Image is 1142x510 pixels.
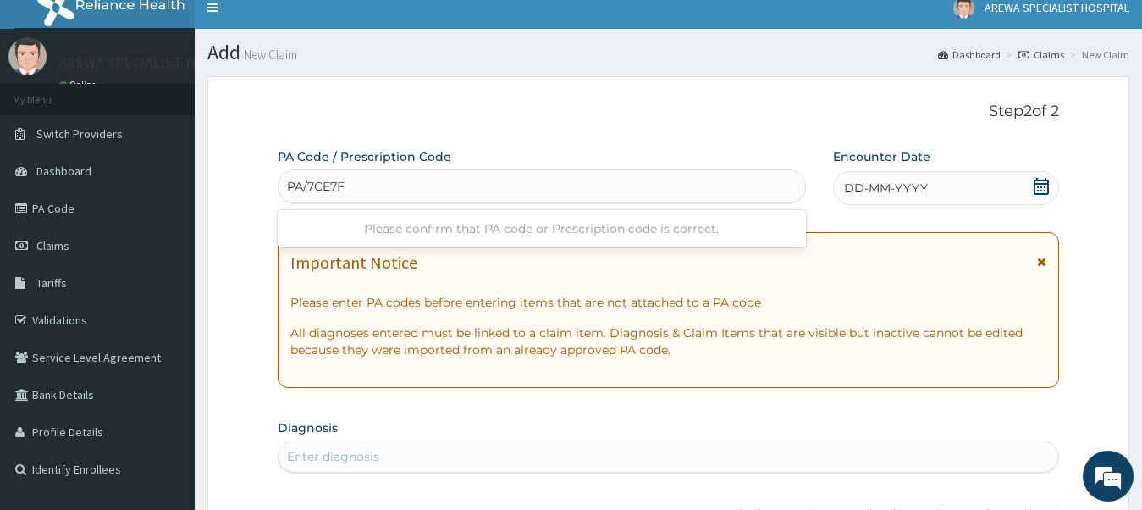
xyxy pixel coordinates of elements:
span: Switch Providers [36,126,123,141]
span: Tariffs [36,275,67,291]
li: New Claim [1066,47,1129,62]
p: AREWA SPECIALIST HOSPITAL [59,55,252,70]
span: Claims [36,238,69,253]
p: Step 2 of 2 [278,103,1060,121]
img: d_794563401_company_1708531726252_794563401 [31,85,69,127]
label: PA Code / Prescription Code [278,148,451,165]
a: Online [59,79,100,91]
div: Enter diagnosis [287,448,379,465]
small: New Claim [240,48,297,61]
div: Please confirm that PA code or Prescription code is correct. [278,213,806,244]
a: Dashboard [938,47,1001,62]
p: All diagnoses entered must be linked to a claim item. Diagnosis & Claim Items that are visible bu... [290,324,1047,358]
label: Encounter Date [833,148,930,165]
label: Diagnosis [278,419,338,436]
div: Minimize live chat window [278,8,318,49]
a: Claims [1018,47,1064,62]
span: We're online! [98,149,234,320]
textarea: Type your message and hit 'Enter' [8,335,323,394]
div: Chat with us now [88,95,284,117]
span: DD-MM-YYYY [844,180,928,197]
h1: Add [207,42,1129,64]
img: User Image [8,37,47,75]
p: Please enter PA codes before entering items that are not attached to a PA code [290,294,1047,311]
span: Dashboard [36,164,91,179]
h1: Important Notice [290,253,417,272]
